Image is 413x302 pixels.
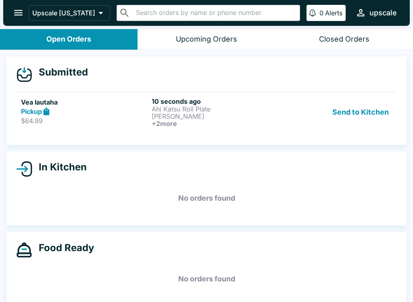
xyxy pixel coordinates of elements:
[16,92,397,132] a: Vea lautahaPickup$64.9910 seconds agoAhi Katsu Roll Plate[PERSON_NAME]+2moreSend to Kitchen
[325,9,342,17] p: Alerts
[21,107,42,115] strong: Pickup
[46,35,91,44] div: Open Orders
[329,97,392,127] button: Send to Kitchen
[152,105,279,113] p: Ahi Katsu Roll Plate
[319,9,323,17] p: 0
[352,4,400,21] button: upscale
[21,117,148,125] p: $64.99
[16,264,397,294] h5: No orders found
[369,8,397,18] div: upscale
[8,2,29,23] button: open drawer
[176,35,237,44] div: Upcoming Orders
[319,35,369,44] div: Closed Orders
[32,66,88,78] h4: Submitted
[152,97,279,105] h6: 10 seconds ago
[29,5,110,21] button: Upscale [US_STATE]
[32,242,94,254] h4: Food Ready
[21,97,148,107] h5: Vea lautaha
[16,184,397,213] h5: No orders found
[133,7,296,19] input: Search orders by name or phone number
[32,9,95,17] p: Upscale [US_STATE]
[152,113,279,120] p: [PERSON_NAME]
[32,161,87,173] h4: In Kitchen
[152,120,279,127] h6: + 2 more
